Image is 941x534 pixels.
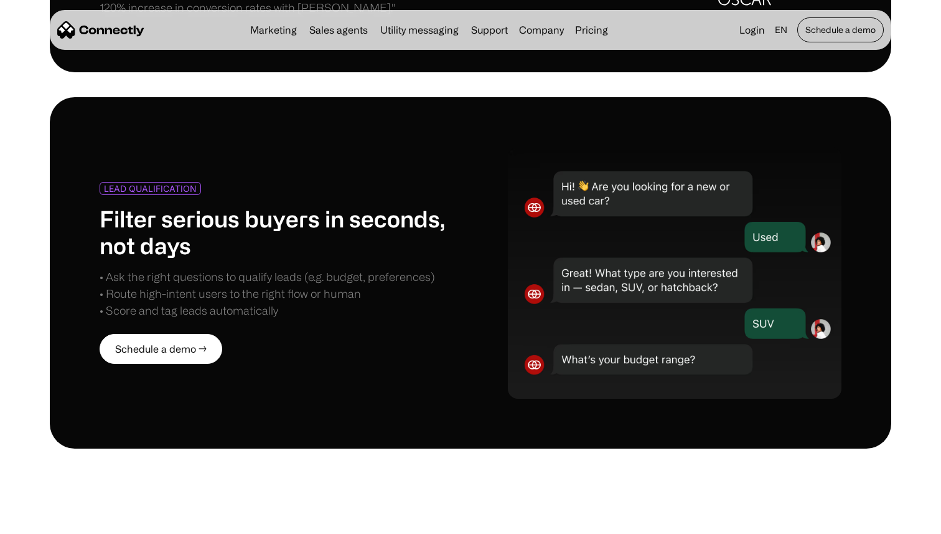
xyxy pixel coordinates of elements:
div: Company [515,21,568,39]
a: Schedule a demo → [100,334,222,364]
aside: Language selected: English [12,511,75,530]
div: LEAD QUALIFICATION [104,184,197,193]
a: home [57,21,144,39]
div: en [770,21,795,39]
a: Login [734,21,770,39]
div: • Ask the right questions to qualify leads (e.g. budget, preferences) • Route high-intent users t... [100,269,434,319]
a: Pricing [570,25,613,35]
a: Schedule a demo [797,17,884,42]
a: Sales agents [304,25,373,35]
div: Company [519,21,564,39]
div: en [775,21,787,39]
a: Support [466,25,513,35]
h1: Filter serious buyers in seconds, not days [100,205,470,259]
a: Utility messaging [375,25,464,35]
ul: Language list [25,512,75,530]
a: Marketing [245,25,302,35]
